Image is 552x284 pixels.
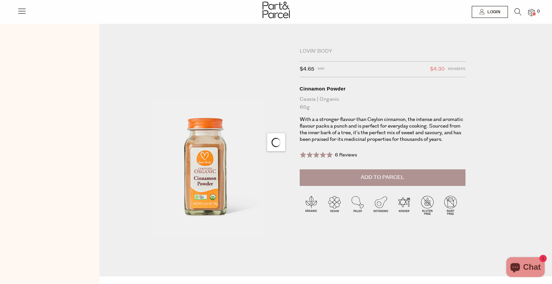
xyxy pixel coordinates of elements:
span: $4.65 [300,65,314,74]
span: 6 Reviews [335,152,357,158]
button: Add to Parcel [300,169,465,186]
span: Add to Parcel [361,174,404,181]
img: P_P-ICONS-Live_Bec_V11_Gluten_Free.svg [416,194,439,217]
img: P_P-ICONS-Live_Bec_V11_Vegan.svg [323,194,346,217]
a: Login [472,6,508,18]
span: Login [486,9,500,15]
div: Cinnamon Powder [300,85,465,92]
a: 0 [528,9,535,16]
div: Lovin' Body [300,48,465,55]
span: Members [448,65,465,74]
img: P_P-ICONS-Live_Bec_V11_Organic.svg [300,194,323,217]
img: Cinnamon Powder [119,50,290,252]
inbox-online-store-chat: Shopify online store chat [504,257,547,279]
img: P_P-ICONS-Live_Bec_V11_Paleo.svg [346,194,369,217]
p: With a a stronger flavour than Ceylon cinnamon, the intense and aromatic flavour packs a punch an... [300,116,465,143]
span: 0 [535,9,541,15]
div: Cassia | Organic 65g [300,95,465,111]
img: P_P-ICONS-Live_Bec_V11_Dairy_Free.svg [439,194,462,217]
img: Part&Parcel [263,2,290,18]
span: $4.30 [430,65,445,74]
span: RRP [318,65,325,74]
img: P_P-ICONS-Live_Bec_V11_Ketogenic.svg [369,194,393,217]
img: P_P-ICONS-Live_Bec_V11_Kosher.svg [393,194,416,217]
